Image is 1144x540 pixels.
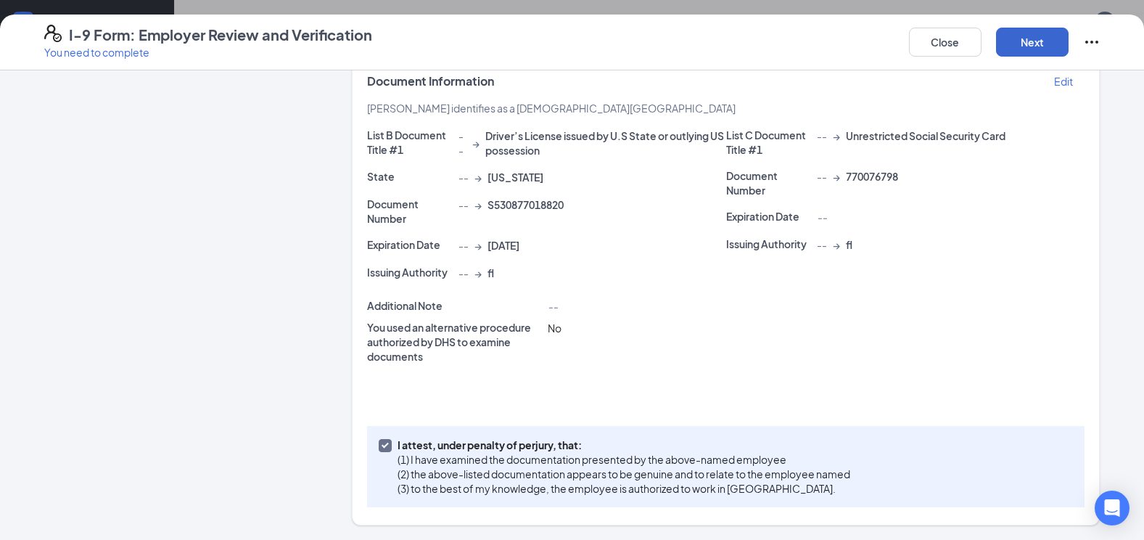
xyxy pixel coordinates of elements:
p: (2) the above-listed documentation appears to be genuine and to relate to the employee named [398,467,850,481]
span: -- [458,266,469,280]
p: Additional Note [367,298,542,313]
svg: FormI9EVerifyIcon [44,25,62,42]
p: You used an alternative procedure authorized by DHS to examine documents [367,320,542,364]
span: → [474,170,482,184]
p: List B Document Title #1 [367,128,453,157]
span: Document Information [367,74,494,89]
p: Document Number [726,168,812,197]
span: -- [548,300,558,313]
p: Issuing Authority [726,237,812,251]
span: -- [458,128,466,157]
span: -- [817,210,827,224]
span: S530877018820 [487,197,564,212]
span: Unrestricted Social Security Card [846,128,1005,143]
p: Issuing Authority [367,265,453,279]
span: → [474,238,482,253]
span: -- [817,237,827,252]
span: → [833,169,840,184]
span: -- [817,128,827,143]
span: -- [817,169,827,184]
span: [PERSON_NAME] identifies as a [DEMOGRAPHIC_DATA][GEOGRAPHIC_DATA] [367,102,736,115]
p: Edit [1054,74,1073,89]
p: (1) I have examined the documentation presented by the above-named employee [398,452,850,467]
span: -- [458,170,469,184]
span: → [472,136,480,150]
div: Open Intercom Messenger [1095,491,1129,525]
p: You need to complete [44,45,372,60]
svg: Ellipses [1083,33,1100,51]
span: -- [458,197,469,212]
span: No [548,322,561,335]
span: fl [846,237,852,252]
span: → [474,266,482,280]
button: Close [909,28,982,57]
span: → [833,128,840,143]
span: [US_STATE] [487,170,543,184]
p: State [367,169,453,184]
p: Expiration Date [367,237,453,252]
button: Next [996,28,1069,57]
span: [DATE] [487,238,519,253]
p: Expiration Date [726,209,812,224]
span: -- [458,238,469,253]
span: 770076798 [846,169,898,184]
p: List C Document Title #1 [726,128,812,157]
p: (3) to the best of my knowledge, the employee is authorized to work in [GEOGRAPHIC_DATA]. [398,481,850,496]
span: → [474,197,482,212]
span: fl [487,266,494,280]
span: → [833,237,840,252]
p: I attest, under penalty of perjury, that: [398,438,850,452]
p: Document Number [367,197,453,226]
span: Driver’s License issued by U.S State or outlying US possession [485,128,726,157]
h4: I-9 Form: Employer Review and Verification [69,25,372,45]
